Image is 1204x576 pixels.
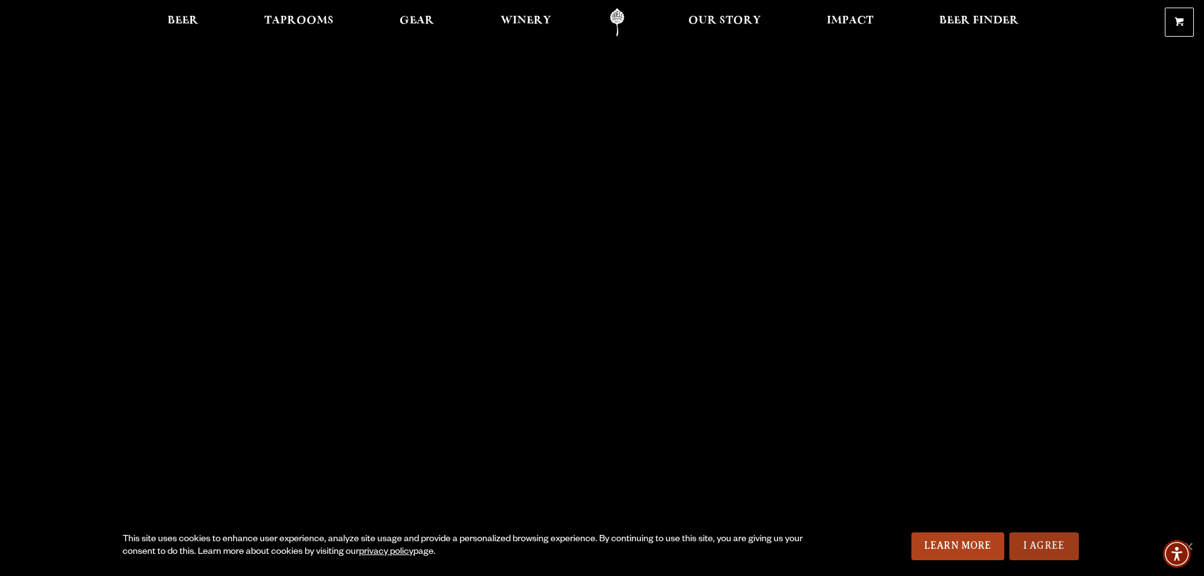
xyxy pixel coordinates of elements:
span: Taprooms [264,16,334,26]
span: Gear [399,16,434,26]
a: I Agree [1009,532,1079,560]
span: Our Story [688,16,761,26]
a: Gear [391,8,442,37]
span: Beer [167,16,198,26]
span: Beer Finder [939,16,1019,26]
span: Impact [827,16,873,26]
a: Winery [492,8,559,37]
a: Beer [159,8,207,37]
a: Odell Home [593,8,641,37]
span: Winery [501,16,551,26]
a: Our Story [680,8,769,37]
a: Learn More [911,532,1004,560]
a: Taprooms [256,8,342,37]
div: Accessibility Menu [1163,540,1191,568]
a: Impact [818,8,882,37]
div: This site uses cookies to enhance user experience, analyze site usage and provide a personalized ... [123,534,807,559]
a: Beer Finder [931,8,1027,37]
a: privacy policy [359,548,413,558]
